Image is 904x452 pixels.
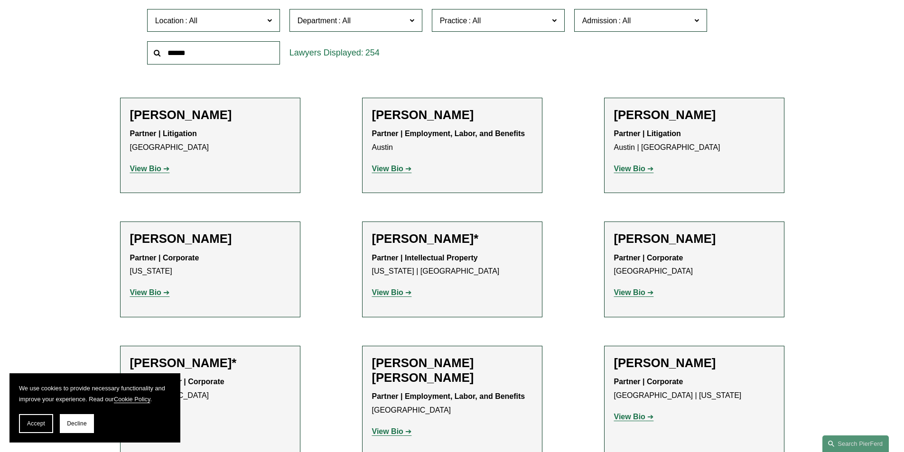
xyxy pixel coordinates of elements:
a: View Bio [130,288,170,296]
span: 254 [365,48,380,57]
a: View Bio [614,413,654,421]
h2: [PERSON_NAME]* [372,231,532,246]
span: Location [155,17,184,25]
p: [US_STATE] | [GEOGRAPHIC_DATA] [372,251,532,279]
p: We use cookies to provide necessary functionality and improve your experience. Read our . [19,383,171,405]
h2: [PERSON_NAME] [614,231,774,246]
a: Cookie Policy [114,396,150,403]
p: [GEOGRAPHIC_DATA] [130,127,290,155]
h2: [PERSON_NAME] [130,231,290,246]
strong: Partner | Corporate [614,254,683,262]
h2: [PERSON_NAME] [372,108,532,122]
span: Practice [440,17,467,25]
p: [US_STATE] [130,251,290,279]
p: [GEOGRAPHIC_DATA] [614,251,774,279]
strong: View Bio [130,165,161,173]
button: Decline [60,414,94,433]
h2: [PERSON_NAME] [614,108,774,122]
strong: Junior Partner | Corporate [130,378,224,386]
span: Department [298,17,337,25]
strong: Partner | Litigation [130,129,197,138]
p: Austin [372,127,532,155]
strong: View Bio [372,165,403,173]
strong: View Bio [614,413,645,421]
a: View Bio [372,165,412,173]
strong: Partner | Corporate [614,378,683,386]
p: [GEOGRAPHIC_DATA] [372,390,532,417]
h2: [PERSON_NAME] [614,356,774,370]
a: View Bio [372,427,412,435]
a: View Bio [614,165,654,173]
span: Accept [27,420,45,427]
p: [GEOGRAPHIC_DATA] [130,375,290,403]
strong: Partner | Employment, Labor, and Benefits [372,392,525,400]
strong: View Bio [614,288,645,296]
strong: Partner | Employment, Labor, and Benefits [372,129,525,138]
p: [GEOGRAPHIC_DATA] | [US_STATE] [614,375,774,403]
button: Accept [19,414,53,433]
span: Admission [582,17,617,25]
span: Decline [67,420,87,427]
strong: View Bio [614,165,645,173]
h2: [PERSON_NAME] [PERSON_NAME] [372,356,532,385]
p: Austin | [GEOGRAPHIC_DATA] [614,127,774,155]
strong: Partner | Corporate [130,254,199,262]
h2: [PERSON_NAME] [130,108,290,122]
a: View Bio [130,165,170,173]
strong: Partner | Intellectual Property [372,254,478,262]
a: View Bio [372,288,412,296]
strong: View Bio [130,288,161,296]
h2: [PERSON_NAME]* [130,356,290,370]
a: View Bio [614,288,654,296]
strong: Partner | Litigation [614,129,681,138]
strong: View Bio [372,288,403,296]
strong: View Bio [372,427,403,435]
a: Search this site [822,435,889,452]
section: Cookie banner [9,373,180,443]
